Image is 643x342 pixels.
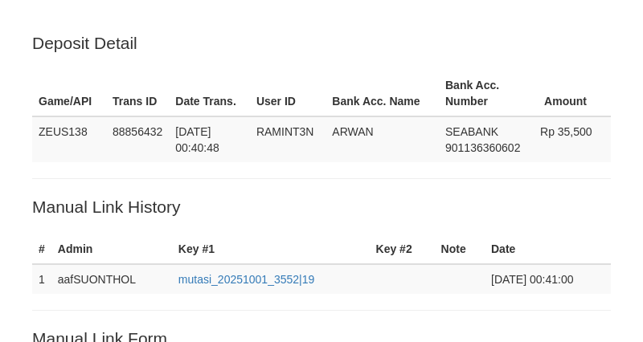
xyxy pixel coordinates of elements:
[106,71,169,116] th: Trans ID
[51,234,172,264] th: Admin
[250,71,326,116] th: User ID
[332,125,373,138] span: ARWAN
[106,116,169,162] td: 88856432
[445,125,498,138] span: SEABANK
[175,125,219,154] span: [DATE] 00:40:48
[370,234,435,264] th: Key #2
[540,125,592,138] span: Rp 35,500
[435,234,485,264] th: Note
[485,264,611,294] td: [DATE] 00:41:00
[51,264,172,294] td: aafSUONTHOL
[326,71,439,116] th: Bank Acc. Name
[172,234,370,264] th: Key #1
[32,234,51,264] th: #
[32,116,106,162] td: ZEUS138
[534,71,611,116] th: Amount
[32,264,51,294] td: 1
[32,71,106,116] th: Game/API
[445,141,520,154] span: Copy 901136360602 to clipboard
[178,273,314,286] a: mutasi_20251001_3552|19
[485,234,611,264] th: Date
[439,71,534,116] th: Bank Acc. Number
[32,195,611,218] p: Manual Link History
[256,125,314,138] span: RAMINT3N
[169,71,250,116] th: Date Trans.
[32,31,611,55] p: Deposit Detail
